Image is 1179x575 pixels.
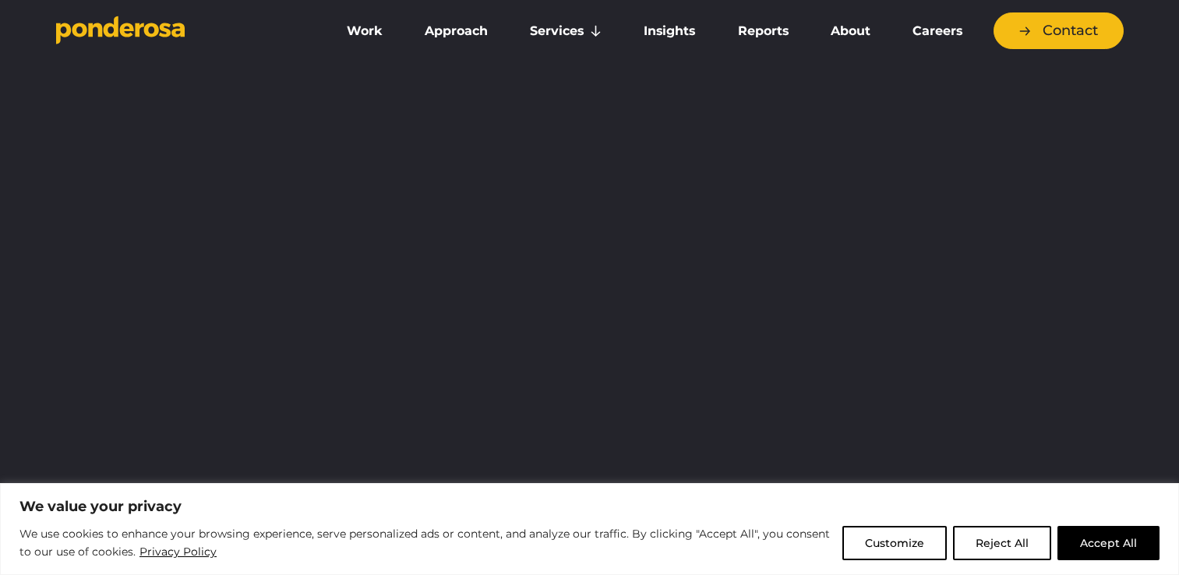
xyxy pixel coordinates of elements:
[953,526,1051,560] button: Reject All
[720,15,807,48] a: Reports
[626,15,713,48] a: Insights
[512,15,620,48] a: Services
[56,16,305,47] a: Go to homepage
[329,15,401,48] a: Work
[19,497,1160,516] p: We value your privacy
[19,525,831,562] p: We use cookies to enhance your browsing experience, serve personalized ads or content, and analyz...
[895,15,980,48] a: Careers
[842,526,947,560] button: Customize
[139,542,217,561] a: Privacy Policy
[1057,526,1160,560] button: Accept All
[994,12,1124,49] a: Contact
[407,15,506,48] a: Approach
[813,15,888,48] a: About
